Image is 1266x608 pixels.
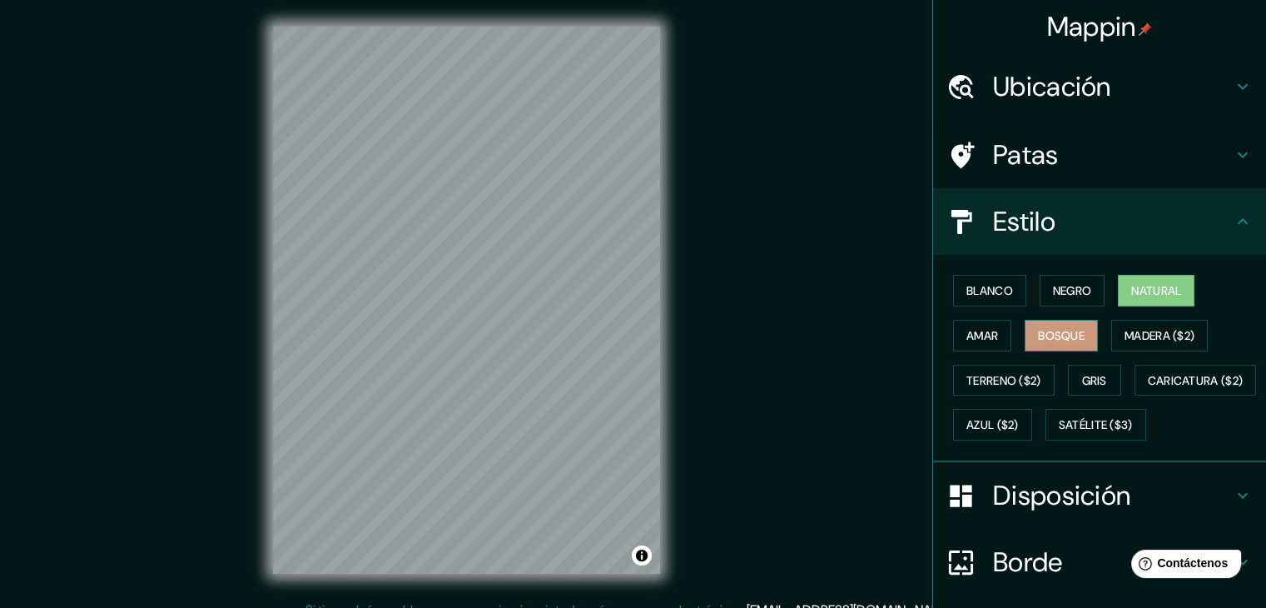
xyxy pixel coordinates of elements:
[953,320,1011,351] button: Amar
[1025,320,1098,351] button: Bosque
[1038,328,1085,343] font: Bosque
[1125,328,1194,343] font: Madera ($2)
[632,546,652,566] button: Activar o desactivar atribución
[1040,275,1105,306] button: Negro
[1082,373,1107,388] font: Gris
[933,53,1266,120] div: Ubicación
[1148,373,1244,388] font: Caricatura ($2)
[933,188,1266,255] div: Estilo
[933,529,1266,596] div: Borde
[1068,365,1121,396] button: Gris
[1118,543,1248,590] iframe: Lanzador de widgets de ayuda
[1059,418,1133,433] font: Satélite ($3)
[1118,275,1194,306] button: Natural
[953,365,1055,396] button: Terreno ($2)
[1139,22,1152,36] img: pin-icon.png
[1111,320,1208,351] button: Madera ($2)
[1047,9,1136,44] font: Mappin
[993,69,1111,104] font: Ubicación
[993,137,1059,172] font: Patas
[933,462,1266,529] div: Disposición
[966,418,1019,433] font: Azul ($2)
[273,27,660,574] canvas: Mapa
[1045,409,1146,441] button: Satélite ($3)
[1131,283,1181,298] font: Natural
[966,283,1013,298] font: Blanco
[993,204,1055,239] font: Estilo
[993,545,1063,580] font: Borde
[966,328,998,343] font: Amar
[953,275,1026,306] button: Blanco
[1053,283,1092,298] font: Negro
[966,373,1041,388] font: Terreno ($2)
[993,478,1130,513] font: Disposición
[1134,365,1257,396] button: Caricatura ($2)
[933,122,1266,188] div: Patas
[953,409,1032,441] button: Azul ($2)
